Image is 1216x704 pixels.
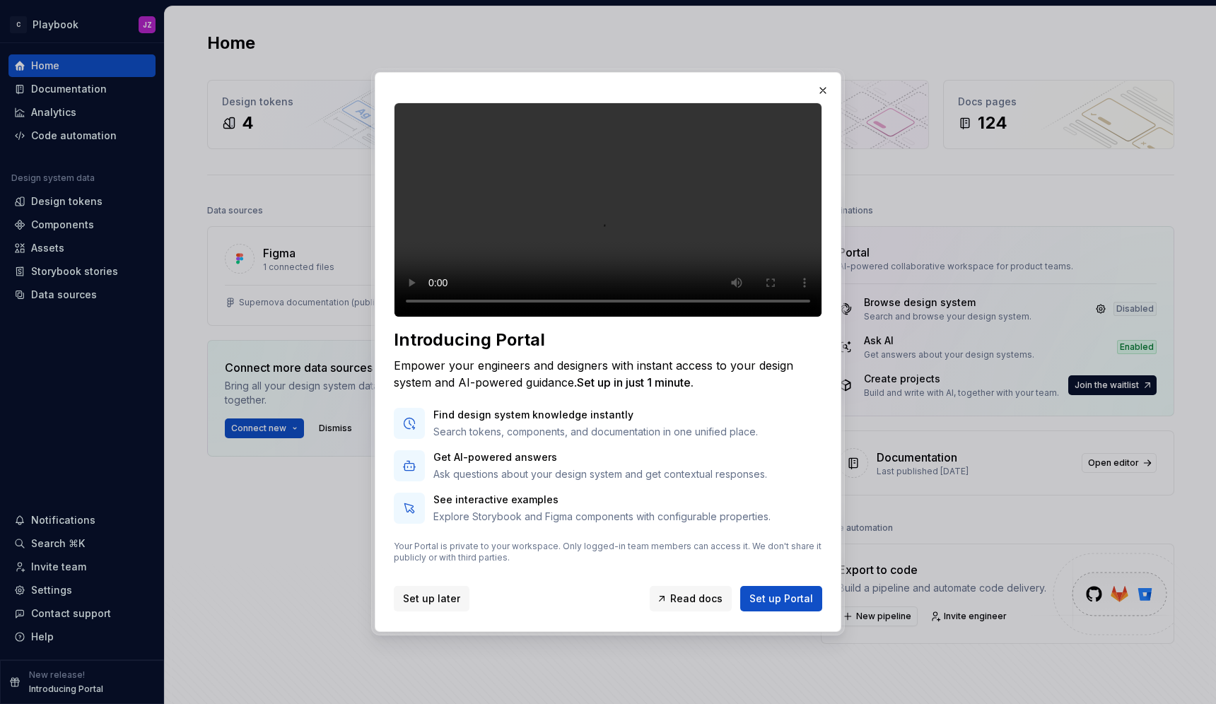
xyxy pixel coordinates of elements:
[433,408,758,422] p: Find design system knowledge instantly
[403,592,460,606] span: Set up later
[433,467,767,481] p: Ask questions about your design system and get contextual responses.
[394,329,822,351] div: Introducing Portal
[394,357,822,391] div: Empower your engineers and designers with instant access to your design system and AI-powered gui...
[433,493,771,507] p: See interactive examples
[749,592,813,606] span: Set up Portal
[650,586,732,611] a: Read docs
[394,586,469,611] button: Set up later
[433,510,771,524] p: Explore Storybook and Figma components with configurable properties.
[670,592,723,606] span: Read docs
[740,586,822,611] button: Set up Portal
[433,450,767,464] p: Get AI-powered answers
[433,425,758,439] p: Search tokens, components, and documentation in one unified place.
[577,375,694,389] span: Set up in just 1 minute.
[394,541,822,563] p: Your Portal is private to your workspace. Only logged-in team members can access it. We don't sha...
